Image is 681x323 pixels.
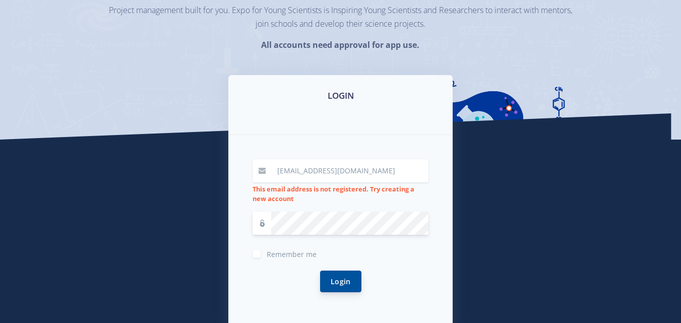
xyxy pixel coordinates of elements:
[261,39,419,50] strong: All accounts need approval for app use.
[320,271,361,292] button: Login
[240,89,441,102] h3: LOGIN
[109,4,573,31] p: Project management built for you. Expo for Young Scientists is Inspiring Young Scientists and Res...
[267,249,317,259] span: Remember me
[253,184,414,203] strong: This email address is not registered. Try creating a new account
[271,159,428,182] input: Email / User ID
